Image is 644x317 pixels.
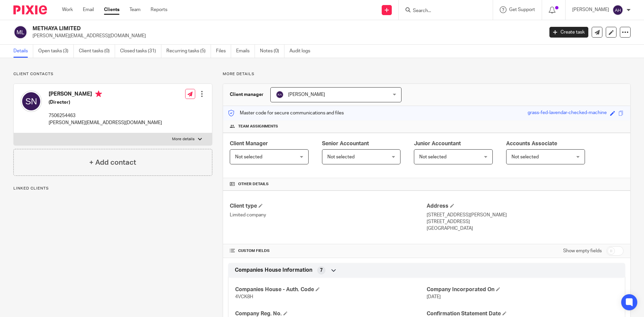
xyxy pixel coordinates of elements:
[230,141,268,146] span: Client Manager
[549,27,588,38] a: Create task
[129,6,141,13] a: Team
[13,5,47,14] img: Pixie
[427,203,624,210] h4: Address
[13,25,28,39] img: svg%3E
[238,181,269,187] span: Other details
[427,212,624,218] p: [STREET_ADDRESS][PERSON_NAME]
[322,141,369,146] span: Senior Accountant
[506,141,557,146] span: Accounts Associate
[33,33,539,39] p: [PERSON_NAME][EMAIL_ADDRESS][DOMAIN_NAME]
[235,295,253,299] span: 4VCK8H
[276,91,284,99] img: svg%3E
[528,109,607,117] div: grass-fed-lavendar-checked-machine
[166,45,211,58] a: Recurring tasks (5)
[235,286,427,293] h4: Companies House - Auth. Code
[230,212,427,218] p: Limited company
[49,91,162,99] h4: [PERSON_NAME]
[95,91,102,97] i: Primary
[33,25,438,32] h2: METHAYA LIMITED
[230,203,427,210] h4: Client type
[289,45,315,58] a: Audit logs
[235,155,262,159] span: Not selected
[236,45,255,58] a: Emails
[38,45,74,58] a: Open tasks (3)
[427,218,624,225] p: [STREET_ADDRESS]
[172,137,195,142] p: More details
[572,6,609,13] p: [PERSON_NAME]
[151,6,167,13] a: Reports
[120,45,161,58] a: Closed tasks (31)
[13,186,212,191] p: Linked clients
[89,157,136,168] h4: + Add contact
[49,119,162,126] p: [PERSON_NAME][EMAIL_ADDRESS][DOMAIN_NAME]
[427,225,624,232] p: [GEOGRAPHIC_DATA]
[612,5,623,15] img: svg%3E
[20,91,42,112] img: svg%3E
[49,99,162,106] h5: (Director)
[235,267,312,274] span: Companies House Information
[79,45,115,58] a: Client tasks (0)
[230,248,427,254] h4: CUSTOM FIELDS
[49,112,162,119] p: 7506254463
[238,124,278,129] span: Team assignments
[216,45,231,58] a: Files
[412,8,473,14] input: Search
[13,45,33,58] a: Details
[13,71,212,77] p: Client contacts
[427,295,441,299] span: [DATE]
[260,45,284,58] a: Notes (0)
[288,92,325,97] span: [PERSON_NAME]
[427,286,618,293] h4: Company Incorporated On
[223,71,631,77] p: More details
[83,6,94,13] a: Email
[230,91,264,98] h3: Client manager
[419,155,446,159] span: Not selected
[414,141,461,146] span: Junior Accountant
[563,248,602,254] label: Show empty fields
[327,155,355,159] span: Not selected
[62,6,73,13] a: Work
[320,267,323,274] span: 7
[512,155,539,159] span: Not selected
[228,110,344,116] p: Master code for secure communications and files
[104,6,119,13] a: Clients
[509,7,535,12] span: Get Support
